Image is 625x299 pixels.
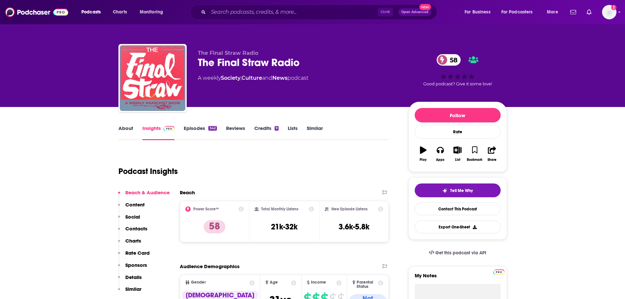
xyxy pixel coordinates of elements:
[275,126,279,131] div: 9
[113,8,127,17] span: Charts
[135,7,172,17] button: open menu
[198,50,258,56] span: The Final Straw Radio
[221,75,240,81] a: Society
[436,158,445,162] div: Apps
[118,238,141,250] button: Charts
[118,262,147,274] button: Sponsors
[262,75,272,81] span: and
[120,45,185,111] img: The Final Straw Radio
[419,4,431,10] span: New
[443,54,461,66] span: 58
[415,203,501,215] a: Contact This Podcast
[455,158,460,162] div: List
[118,286,141,298] button: Similar
[542,7,566,17] button: open menu
[467,158,482,162] div: Bookmark
[125,274,142,280] p: Details
[415,108,501,122] button: Follow
[197,5,443,20] div: Search podcasts, credits, & more...
[272,75,287,81] a: News
[483,142,500,166] button: Share
[142,125,175,140] a: InsightsPodchaser Pro
[568,7,579,18] a: Show notifications dropdown
[180,263,240,269] h2: Audience Demographics
[118,225,147,238] button: Contacts
[288,125,298,140] a: Lists
[378,8,393,16] span: Ctrl K
[240,75,241,81] span: ,
[307,125,323,140] a: Similar
[118,125,133,140] a: About
[118,274,142,286] button: Details
[271,222,298,232] h3: 21k-32k
[125,225,147,232] p: Contacts
[125,262,147,268] p: Sponsors
[208,126,217,131] div: 542
[408,50,507,91] div: 58Good podcast? Give it some love!
[415,183,501,197] button: tell me why sparkleTell Me Why
[125,250,150,256] p: Rate Card
[311,280,326,285] span: Income
[77,7,109,17] button: open menu
[191,280,206,285] span: Gender
[125,214,140,220] p: Social
[488,158,496,162] div: Share
[584,7,594,18] a: Show notifications dropdown
[241,75,262,81] a: Culture
[415,142,432,166] button: Play
[109,7,131,17] a: Charts
[435,250,486,256] span: Get this podcast via API
[208,7,378,17] input: Search podcasts, credits, & more...
[125,238,141,244] p: Charts
[602,5,616,19] img: User Profile
[270,280,278,285] span: Age
[261,207,298,211] h2: Total Monthly Listens
[415,125,501,139] div: Rate
[466,142,483,166] button: Bookmark
[198,74,308,82] div: A weekly podcast
[118,166,178,176] h1: Podcast Insights
[81,8,101,17] span: Podcasts
[125,202,145,208] p: Content
[226,125,245,140] a: Reviews
[118,189,170,202] button: Reach & Audience
[118,202,145,214] button: Content
[602,5,616,19] span: Logged in as ereardon
[420,158,427,162] div: Play
[254,125,279,140] a: Credits9
[423,81,492,86] span: Good podcast? Give it some love!
[398,8,431,16] button: Open AdvancedNew
[204,220,225,233] p: 58
[339,222,369,232] h3: 3.6k-5.8k
[460,7,499,17] button: open menu
[501,8,533,17] span: For Podcasters
[331,207,367,211] h2: New Episode Listens
[442,188,448,193] img: tell me why sparkle
[125,286,141,292] p: Similar
[5,6,68,18] img: Podchaser - Follow, Share and Rate Podcasts
[401,11,428,14] span: Open Advanced
[118,214,140,226] button: Social
[180,189,195,196] h2: Reach
[547,8,558,17] span: More
[424,245,492,261] a: Get this podcast via API
[465,8,490,17] span: For Business
[493,268,505,275] a: Pro website
[140,8,163,17] span: Monitoring
[415,272,501,284] label: My Notes
[493,269,505,275] img: Podchaser Pro
[450,188,473,193] span: Tell Me Why
[432,142,449,166] button: Apps
[497,7,542,17] button: open menu
[163,126,175,131] img: Podchaser Pro
[611,5,616,10] svg: Add a profile image
[125,189,170,196] p: Reach & Audience
[415,221,501,233] button: Export One-Sheet
[184,125,217,140] a: Episodes542
[193,207,219,211] h2: Power Score™
[357,280,377,289] span: Parental Status
[602,5,616,19] button: Show profile menu
[118,250,150,262] button: Rate Card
